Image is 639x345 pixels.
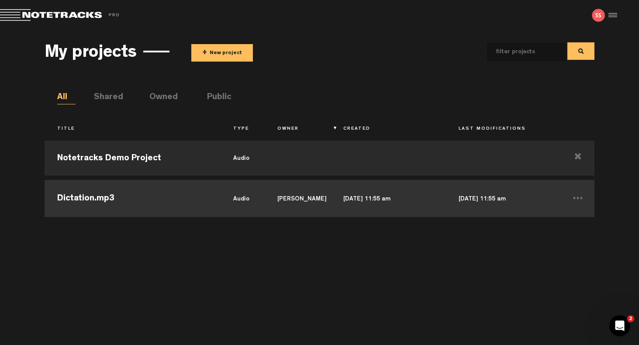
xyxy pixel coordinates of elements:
[45,122,221,137] th: Title
[265,178,331,217] td: [PERSON_NAME]
[627,315,634,322] span: 2
[221,178,265,217] td: audio
[265,122,331,137] th: Owner
[446,178,561,217] td: [DATE] 11:55 am
[592,9,605,22] img: letters
[202,48,207,58] span: +
[45,178,221,217] td: Dictation.mp3
[561,178,594,217] td: ...
[57,91,76,104] li: All
[446,122,561,137] th: Last Modifications
[149,91,168,104] li: Owned
[331,178,446,217] td: [DATE] 11:55 am
[221,138,265,178] td: audio
[609,315,630,336] iframe: Intercom live chat
[45,138,221,178] td: Notetracks Demo Project
[487,43,552,61] input: filter projects
[191,44,253,62] button: +New project
[331,122,446,137] th: Created
[45,44,137,63] h3: My projects
[207,91,225,104] li: Public
[221,122,265,137] th: Type
[94,91,112,104] li: Shared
